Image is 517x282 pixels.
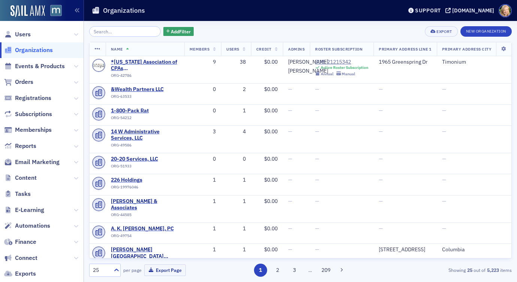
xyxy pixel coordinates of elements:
div: 4 [226,128,246,135]
div: 1 [226,177,246,184]
span: *Maryland Association of CPAs (Timonium, MD) [111,59,179,72]
span: — [288,155,292,162]
div: 1 [190,246,216,253]
div: 0 [226,156,246,163]
div: ORG-49586 [111,143,179,150]
div: 1 [190,177,216,184]
span: $0.00 [264,86,278,93]
div: Support [415,7,441,14]
span: — [288,86,292,93]
a: [PERSON_NAME][GEOGRAPHIC_DATA] ([GEOGRAPHIC_DATA], [GEOGRAPHIC_DATA]) [111,246,179,260]
a: SailAMX [10,5,45,17]
label: per page [123,267,142,273]
span: $0.00 [264,107,278,114]
a: Exports [4,270,36,278]
div: [STREET_ADDRESS] [379,246,432,253]
a: Tasks [4,190,31,198]
a: *[US_STATE] Association of CPAs ([GEOGRAPHIC_DATA], [GEOGRAPHIC_DATA]) [111,59,179,72]
span: 14 W Administrative Services, LLC [111,128,179,142]
span: — [442,176,446,183]
div: 25 [93,266,109,274]
span: — [379,155,383,162]
input: Search… [89,26,161,37]
span: Finance [15,238,36,246]
a: Connect [4,254,37,262]
span: Subscriptions [15,110,52,118]
span: — [442,198,446,204]
div: 1 [190,198,216,205]
span: — [288,176,292,183]
span: $0.00 [264,246,278,253]
a: New Organization [460,27,512,34]
div: 1965 Greenspring Dr [379,59,432,66]
a: &Wealth Partners LLC [111,86,179,93]
span: A. Brown & Associates [111,198,179,211]
a: 1-800-Pack Rat [111,107,179,114]
span: $0.00 [264,198,278,204]
span: Events & Products [15,62,65,70]
span: Admins [288,46,305,52]
a: Events & Products [4,62,65,70]
span: — [315,155,319,162]
div: 0 [190,156,216,163]
strong: 25 [466,267,474,273]
span: Email Marketing [15,158,60,166]
a: Automations [4,222,50,230]
span: — [315,198,319,204]
a: Subscriptions [4,110,52,118]
div: ORG-49754 [111,233,179,241]
button: 1 [254,264,267,277]
span: Name [111,46,123,52]
span: Credit [256,46,271,52]
div: ORG-19976046 [111,185,179,192]
a: Reports [4,142,36,150]
span: Add Filter [171,28,191,35]
span: A. K. Burton, PC [111,225,179,232]
a: E-Learning [4,206,44,214]
span: Organizations [15,46,53,54]
span: Automations [15,222,50,230]
button: [DOMAIN_NAME] [445,8,497,13]
a: [PERSON_NAME] [288,59,328,66]
a: [PERSON_NAME] [288,68,328,75]
span: — [315,86,319,93]
div: Showing out of items [376,267,512,273]
span: Profile [499,4,512,17]
span: — [442,225,446,232]
span: — [379,107,383,114]
span: $0.00 [264,155,278,162]
a: View Homepage [45,5,62,18]
div: 9 [190,59,216,66]
div: Export [436,30,452,34]
div: 1 [226,246,246,253]
button: Export Page [144,264,186,276]
span: — [379,198,383,204]
span: $0.00 [264,176,278,183]
div: 1 [226,225,246,232]
span: … [305,267,315,273]
div: 0 [190,107,216,114]
a: 226 Holdings [111,177,179,184]
div: Manual [342,72,355,76]
div: [DOMAIN_NAME] [452,7,494,14]
div: ORG-42786 [111,73,179,81]
a: Registrations [4,94,51,102]
div: ORG-54212 [111,115,179,123]
button: 2 [271,264,284,277]
a: 20-20 Services, LLC [111,156,179,163]
h1: Organizations [103,6,145,15]
span: $0.00 [264,225,278,232]
div: 1 [190,225,216,232]
a: Email Marketing [4,158,60,166]
span: $0.00 [264,128,278,135]
span: — [288,225,292,232]
a: A. K. [PERSON_NAME], PC [111,225,179,232]
a: SUB-21215342 [315,59,368,66]
span: Content [15,174,37,182]
div: 38 [226,59,246,66]
div: Annual [321,72,333,76]
div: 1 [226,107,246,114]
div: ORG-44585 [111,212,179,220]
